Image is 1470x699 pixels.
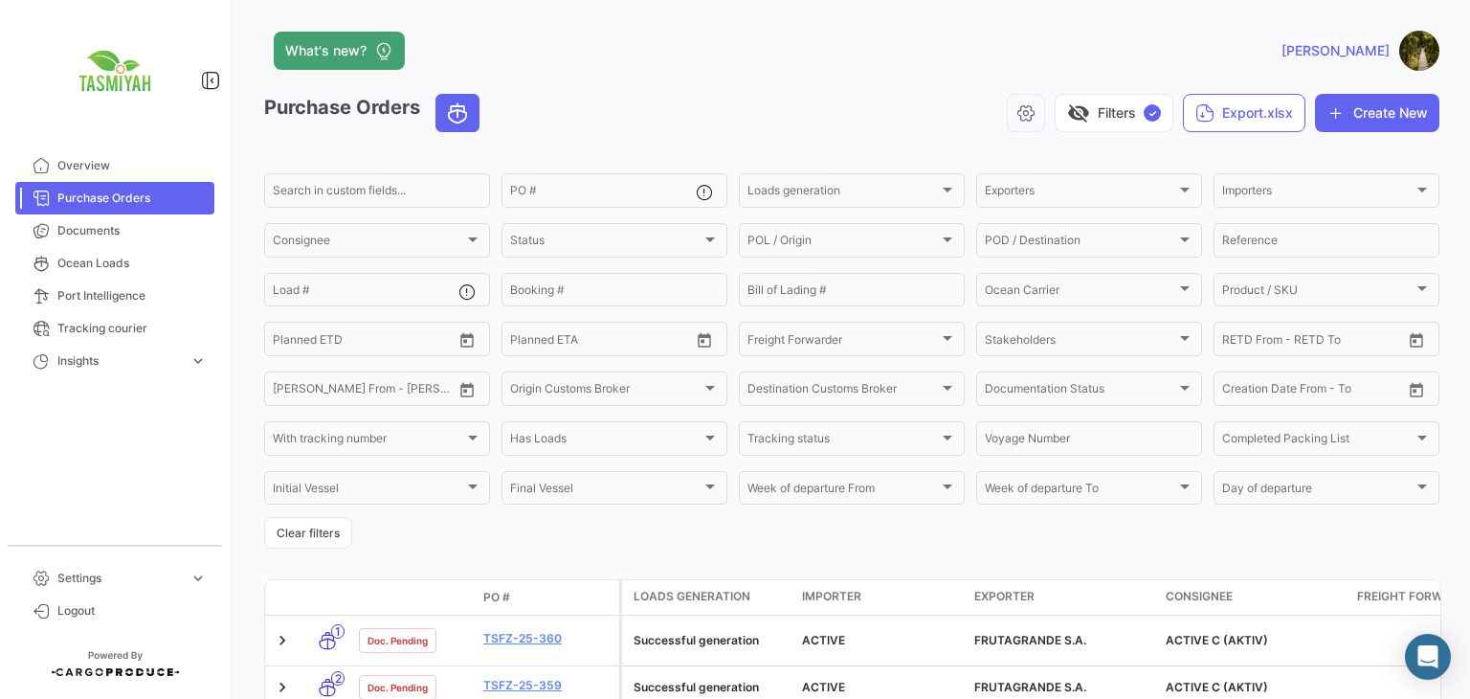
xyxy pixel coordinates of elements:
[974,680,1086,694] span: FRUTAGRANDE S.A.
[974,588,1035,605] span: Exporter
[1399,31,1439,71] img: 133845117381245583.jpg
[453,375,481,404] button: Open calendar
[1281,41,1390,60] span: [PERSON_NAME]
[436,95,479,131] button: Ocean
[367,633,428,648] span: Doc. Pending
[273,678,292,697] a: Expand/Collapse Row
[985,187,1176,200] span: Exporters
[273,485,464,498] span: Initial Vessel
[57,287,207,304] span: Port Intelligence
[1222,385,1249,398] input: From
[985,385,1176,398] span: Documentation Status
[794,580,967,615] datatable-header-cell: Importer
[57,255,207,272] span: Ocean Loads
[367,680,428,695] span: Doc. Pending
[1402,375,1431,404] button: Open calendar
[985,286,1176,300] span: Ocean Carrier
[690,326,719,354] button: Open calendar
[57,157,207,174] span: Overview
[802,633,845,647] span: ACTIVE
[747,435,939,448] span: Tracking status
[634,588,750,605] span: Loads generation
[1055,94,1173,132] button: visibility_offFilters✓
[747,187,939,200] span: Loads generation
[1315,94,1439,132] button: Create New
[510,237,702,250] span: Status
[510,435,702,448] span: Has Loads
[747,485,939,498] span: Week of departure From
[189,570,207,587] span: expand_more
[273,631,292,650] a: Expand/Collapse Row
[510,485,702,498] span: Final Vessel
[483,630,612,647] a: TSFZ-25-360
[747,237,939,250] span: POL / Origin
[634,632,787,649] div: Successful generation
[273,385,300,398] input: From
[264,517,352,549] button: Clear filters
[303,590,351,605] datatable-header-cell: Transport mode
[273,237,464,250] span: Consignee
[510,385,702,398] span: Origin Customs Broker
[967,580,1158,615] datatable-header-cell: Exporter
[1402,326,1431,354] button: Open calendar
[264,94,485,132] h3: Purchase Orders
[1166,633,1268,647] span: ACTIVE C (AKTIV)
[622,580,794,615] datatable-header-cell: Loads generation
[285,41,367,60] span: What's new?
[1262,385,1348,398] input: To
[273,335,300,349] input: From
[802,588,861,605] span: Importer
[1158,580,1349,615] datatable-header-cell: Consignee
[974,633,1086,647] span: FRUTAGRANDE S.A.
[313,335,399,349] input: To
[476,581,619,614] datatable-header-cell: PO #
[57,222,207,239] span: Documents
[15,280,214,312] a: Port Intelligence
[483,589,510,606] span: PO #
[57,352,182,370] span: Insights
[1222,435,1414,448] span: Completed Packing List
[1067,101,1090,124] span: visibility_off
[67,23,163,119] img: c4e83380-a9b0-4762-86c2-5b222fd68c9b.png
[351,590,476,605] datatable-header-cell: Doc. Status
[1222,286,1414,300] span: Product / SKU
[15,149,214,182] a: Overview
[15,214,214,247] a: Documents
[15,247,214,280] a: Ocean Loads
[1144,104,1161,122] span: ✓
[313,385,399,398] input: To
[1262,335,1348,349] input: To
[510,335,537,349] input: From
[1166,680,1268,694] span: ACTIVE C (AKTIV)
[1222,335,1249,349] input: From
[57,190,207,207] span: Purchase Orders
[1166,588,1233,605] span: Consignee
[1183,94,1305,132] button: Export.xlsx
[985,335,1176,349] span: Stakeholders
[802,680,845,694] span: ACTIVE
[15,182,214,214] a: Purchase Orders
[453,326,481,354] button: Open calendar
[747,385,939,398] span: Destination Customs Broker
[1222,485,1414,498] span: Day of departure
[483,677,612,694] a: TSFZ-25-359
[57,602,207,620] span: Logout
[985,237,1176,250] span: POD / Destination
[189,352,207,370] span: expand_more
[331,671,345,686] span: 2
[1405,634,1451,680] div: Abrir Intercom Messenger
[331,624,345,639] span: 1
[985,485,1176,498] span: Week of departure To
[1222,187,1414,200] span: Importers
[550,335,636,349] input: To
[273,435,464,448] span: With tracking number
[57,320,207,337] span: Tracking courier
[274,32,405,70] button: What's new?
[15,312,214,345] a: Tracking courier
[747,335,939,349] span: Freight Forwarder
[57,570,182,587] span: Settings
[634,679,787,696] div: Successful generation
